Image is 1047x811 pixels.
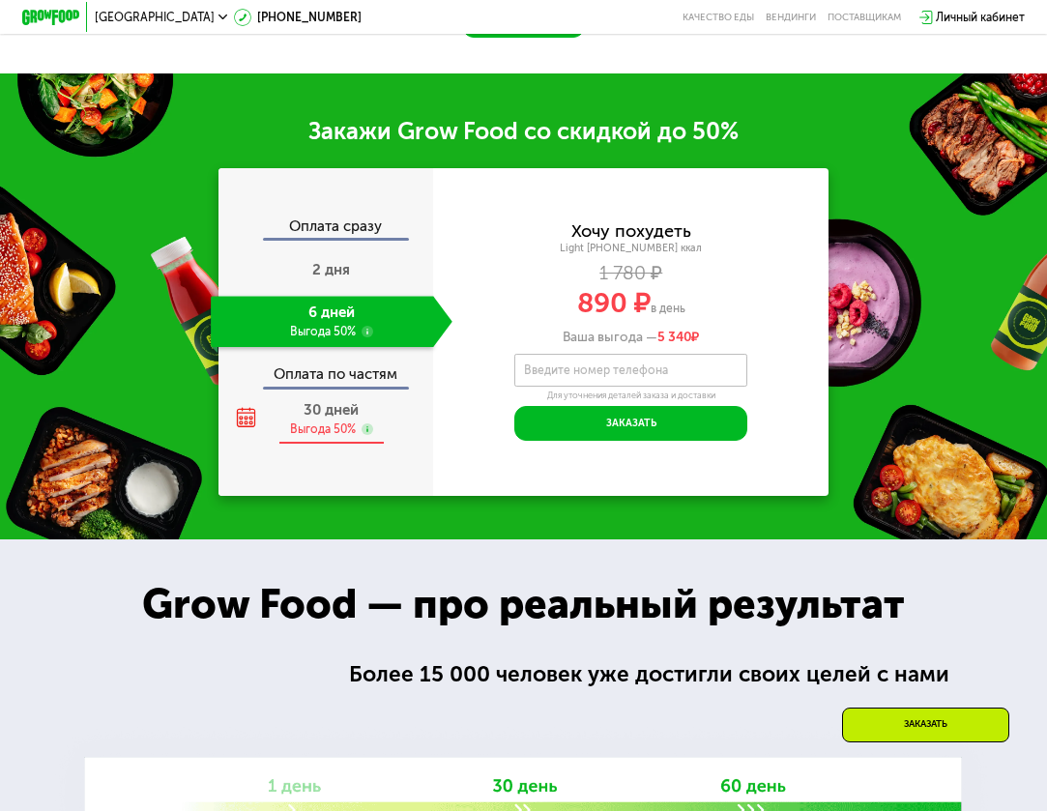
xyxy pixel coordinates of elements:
[657,329,691,345] span: 5 340
[290,421,356,438] div: Выгода 50%
[766,12,816,23] a: Вендинги
[234,9,362,26] a: [PHONE_NUMBER]
[571,223,691,240] div: Хочу похудеть
[95,12,215,23] span: [GEOGRAPHIC_DATA]
[312,261,350,278] span: 2 дня
[304,401,359,419] span: 30 дней
[842,708,1009,742] div: Заказать
[219,353,433,387] div: Оплата по частям
[111,573,936,635] div: Grow Food — про реальный результат
[433,330,829,346] div: Ваша выгода —
[936,9,1025,26] div: Личный кабинет
[514,406,747,441] button: Заказать
[828,12,901,23] div: поставщикам
[683,12,754,23] a: Качество еды
[349,658,960,692] div: Более 15 000 человек уже достигли своих целей с нами
[657,330,699,346] span: ₽
[433,242,829,255] div: Light [PHONE_NUMBER] ккал
[651,302,685,315] span: в день
[524,366,668,374] label: Введите номер телефона
[514,391,747,402] div: Для уточнения деталей заказа и доставки
[577,286,651,319] span: 890 ₽
[219,219,433,239] div: Оплата сразу
[433,266,829,282] div: 1 780 ₽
